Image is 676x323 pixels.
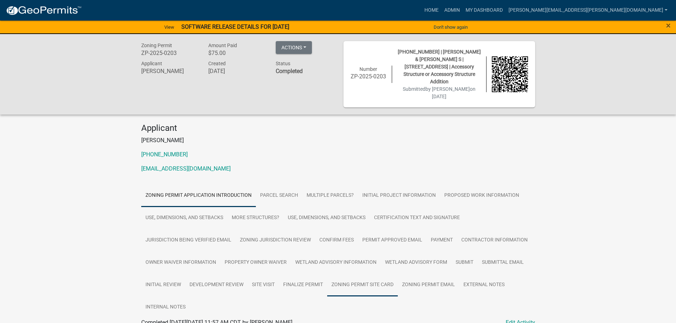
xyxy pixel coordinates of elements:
[666,21,671,30] button: Close
[463,4,506,17] a: My Dashboard
[506,4,670,17] a: [PERSON_NAME][EMAIL_ADDRESS][PERSON_NAME][DOMAIN_NAME]
[327,274,398,296] a: Zoning Permit Site Card
[141,123,535,133] h4: Applicant
[358,229,427,252] a: Permit Approved Email
[276,68,303,74] strong: Completed
[161,21,177,33] a: View
[141,151,188,158] a: [PHONE_NUMBER]
[181,23,289,30] strong: SOFTWARE RELEASE DETAILS FOR [DATE]
[315,229,358,252] a: Confirm Fees
[248,274,279,296] a: Site Visit
[451,251,478,274] a: Submit
[208,68,265,74] h6: [DATE]
[185,274,248,296] a: Development Review
[141,296,190,319] a: Internal Notes
[440,184,523,207] a: Proposed Work Information
[141,165,231,172] a: [EMAIL_ADDRESS][DOMAIN_NAME]
[141,43,172,48] span: Zoning Permit
[256,184,302,207] a: Parcel search
[381,251,451,274] a: Wetland Advisory Form
[358,184,440,207] a: Initial Project Information
[276,61,290,66] span: Status
[457,229,532,252] a: Contractor Information
[141,251,220,274] a: Owner Waiver Information
[425,86,470,92] span: by [PERSON_NAME]
[141,136,535,145] p: [PERSON_NAME]
[276,41,312,54] button: Actions
[370,207,464,229] a: Certification Text and Signature
[208,50,265,56] h6: $75.00
[291,251,381,274] a: Wetland Advisory Information
[398,49,481,84] span: [PHONE_NUMBER] | [PERSON_NAME] & [PERSON_NAME] S | [STREET_ADDRESS] | Accessory Structure or Acce...
[284,207,370,229] a: Use, Dimensions, and Setbacks
[141,274,185,296] a: Initial Review
[351,73,387,80] h6: ZP-2025-0203
[422,4,441,17] a: Home
[227,207,284,229] a: More Structures?
[208,43,237,48] span: Amount Paid
[141,61,162,66] span: Applicant
[220,251,291,274] a: Property Owner Waiver
[666,21,671,30] span: ×
[492,56,528,93] img: QR code
[141,184,256,207] a: Zoning Permit Application Introduction
[141,229,236,252] a: Jurisdiction Being Verified Email
[431,21,471,33] button: Don't show again
[141,207,227,229] a: Use, Dimensions, and Setbacks
[478,251,528,274] a: Submittal Email
[441,4,463,17] a: Admin
[359,66,377,72] span: Number
[302,184,358,207] a: Multiple Parcels?
[427,229,457,252] a: Payment
[208,61,226,66] span: Created
[459,274,509,296] a: External Notes
[403,86,476,99] span: Submitted on [DATE]
[141,68,198,74] h6: [PERSON_NAME]
[398,274,459,296] a: Zoning Permit Email
[279,274,327,296] a: Finalize Permit
[236,229,315,252] a: Zoning Jurisdiction Review
[141,50,198,56] h6: ZP-2025-0203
